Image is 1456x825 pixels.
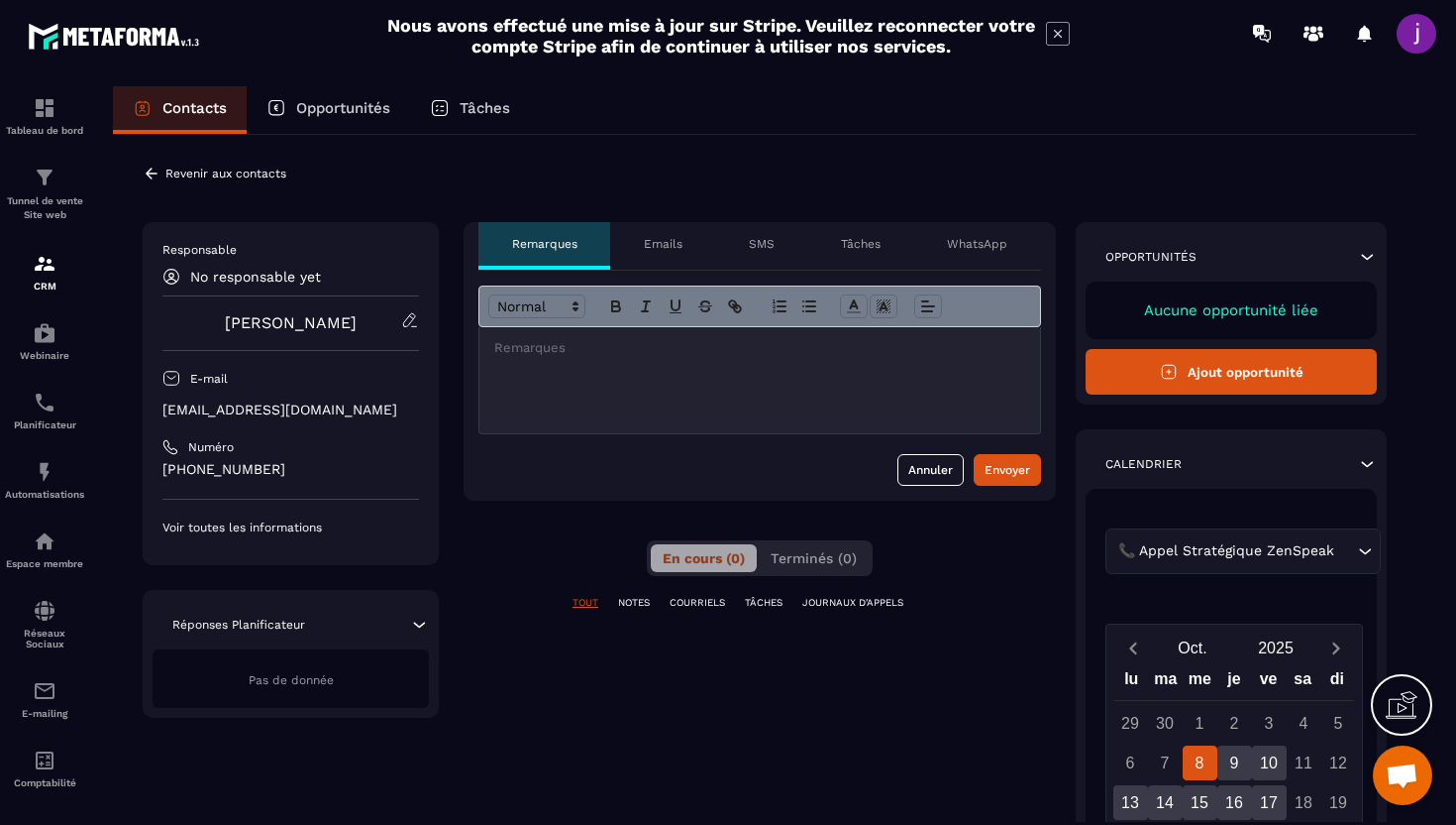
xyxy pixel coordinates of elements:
[33,530,56,553] img: automations
[1149,665,1184,700] div: ma
[1148,746,1183,780] div: 7
[5,489,84,500] p: Automatisations
[1287,746,1321,780] div: 11
[1086,349,1377,395] button: Ajout opportunité
[5,558,84,569] p: Espace membre
[165,167,286,180] p: Revenir aux contacts
[188,439,234,455] p: Numéro
[1113,746,1148,780] div: 6
[1183,746,1217,780] div: 8
[1252,746,1287,780] div: 10
[5,777,84,788] p: Comptabilité
[5,445,84,515] a: automationsautomationsAutomatisations
[1321,706,1356,741] div: 5
[5,515,84,584] a: automationsautomationsEspace membre
[5,151,84,237] a: formationformationTunnel de vente Site web
[33,599,56,623] img: social-network
[1317,635,1354,661] button: Next month
[802,596,903,610] p: JOURNAUX D'APPELS
[1105,301,1357,319] p: Aucune opportunité liée
[663,550,745,566] span: En cours (0)
[1183,785,1217,820] div: 15
[512,236,577,252] p: Remarques
[1114,665,1149,700] div: lu
[5,306,84,376] a: automationsautomationsWebinaire
[5,194,84,222] p: Tunnel de vente Site web
[28,18,206,55] img: logo
[1217,665,1252,700] div: je
[5,708,84,719] p: E-mailing
[190,269,321,285] p: No responsable yet
[33,321,56,345] img: automations
[1148,785,1183,820] div: 14
[5,81,84,151] a: formationformationTableau de bord
[1151,631,1234,665] button: Open months overlay
[162,99,227,117] p: Contacts
[249,673,334,687] span: Pas de donnée
[1373,746,1432,805] div: Ouvrir le chat
[33,460,56,484] img: automations
[1113,785,1148,820] div: 13
[897,454,964,486] button: Annuler
[947,236,1007,252] p: WhatsApp
[1234,631,1317,665] button: Open years overlay
[5,281,84,292] p: CRM
[33,391,56,414] img: scheduler
[33,96,56,120] img: formation
[759,544,869,572] button: Terminés (0)
[190,371,228,387] p: E-mail
[1252,785,1287,820] div: 17
[1217,746,1252,780] div: 9
[618,596,650,610] p: NOTES
[985,460,1030,480] div: Envoyer
[1321,785,1356,820] div: 19
[1252,706,1287,741] div: 3
[974,454,1041,486] button: Envoyer
[460,99,510,117] p: Tâches
[162,242,419,258] p: Responsable
[5,350,84,361] p: Webinaire
[1183,706,1217,741] div: 1
[5,125,84,136] p: Tableau de bord
[670,596,725,610] p: COURRIELS
[1321,746,1356,780] div: 12
[5,664,84,734] a: emailemailE-mailing
[33,252,56,276] img: formation
[5,734,84,803] a: accountantaccountantComptabilité
[771,550,857,566] span: Terminés (0)
[1287,706,1321,741] div: 4
[33,749,56,772] img: accountant
[5,419,84,430] p: Planificateur
[247,86,410,134] a: Opportunités
[1148,706,1183,741] div: 30
[1105,529,1381,574] div: Search for option
[5,584,84,664] a: social-networksocial-networkRéseaux Sociaux
[33,166,56,189] img: formation
[651,544,757,572] button: En cours (0)
[1183,665,1217,700] div: me
[162,520,419,535] p: Voir toutes les informations
[1217,706,1252,741] div: 2
[841,236,881,252] p: Tâches
[5,628,84,649] p: Réseaux Sociaux
[296,99,390,117] p: Opportunités
[1338,540,1353,562] input: Search for option
[644,236,682,252] p: Emails
[1217,785,1252,820] div: 16
[745,596,782,610] p: TÂCHES
[33,679,56,703] img: email
[410,86,530,134] a: Tâches
[1114,635,1151,661] button: Previous month
[5,376,84,445] a: schedulerschedulerPlanificateur
[113,86,247,134] a: Contacts
[1319,665,1354,700] div: di
[225,313,357,332] a: [PERSON_NAME]
[749,236,775,252] p: SMS
[5,237,84,306] a: formationformationCRM
[1251,665,1286,700] div: ve
[162,401,419,419] p: [EMAIL_ADDRESS][DOMAIN_NAME]
[1286,665,1320,700] div: sa
[1113,540,1338,562] span: 📞 Appel Stratégique ZenSpeak
[1287,785,1321,820] div: 18
[162,460,419,479] p: [PHONE_NUMBER]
